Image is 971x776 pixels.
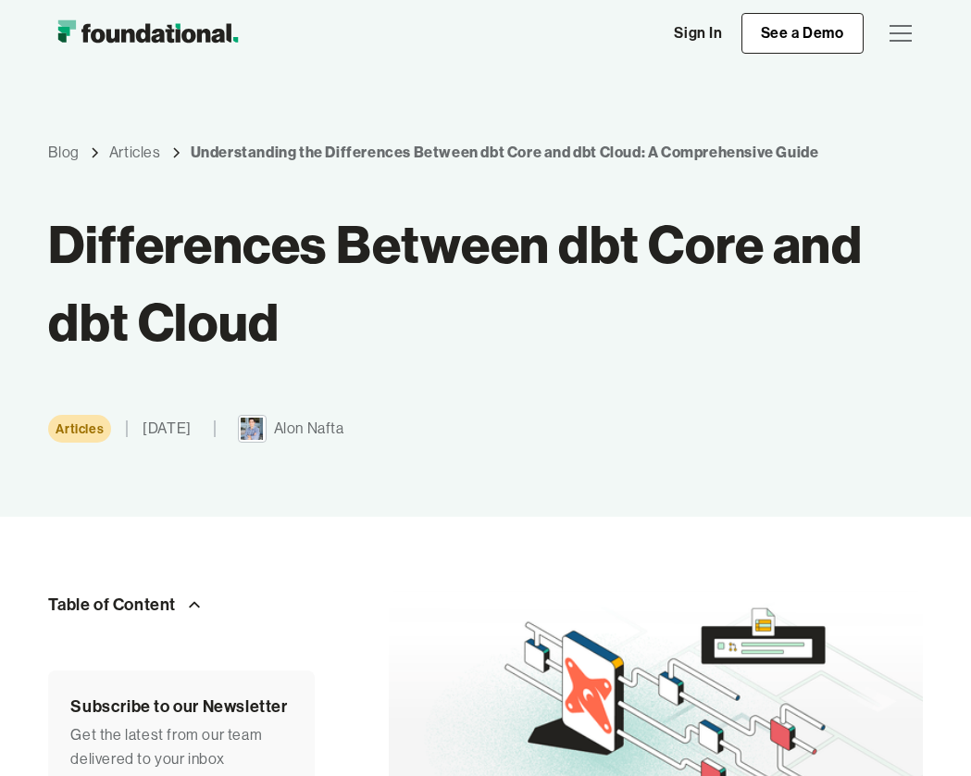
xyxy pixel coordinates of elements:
[48,141,79,165] a: Blog
[48,15,247,52] img: Foundational Logo
[274,417,344,441] div: Alon Nafta
[741,13,864,54] a: See a Demo
[48,15,247,52] a: home
[70,693,293,720] div: Subscribe to our Newsletter
[109,141,161,165] div: Articles
[143,417,192,441] div: [DATE]
[655,14,741,53] a: Sign In
[191,141,819,165] a: Current blog
[109,141,161,165] a: Category
[183,594,205,616] img: Arrow
[878,11,923,56] div: menu
[70,723,293,770] div: Get the latest from our team delivered to your inbox
[48,206,922,361] h1: Differences Between dbt Core and dbt Cloud
[48,415,111,443] a: Category
[56,419,104,439] div: Articles
[48,591,176,619] div: Table of Content
[191,141,819,165] div: Understanding the Differences Between dbt Core and dbt Cloud: A Comprehensive Guide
